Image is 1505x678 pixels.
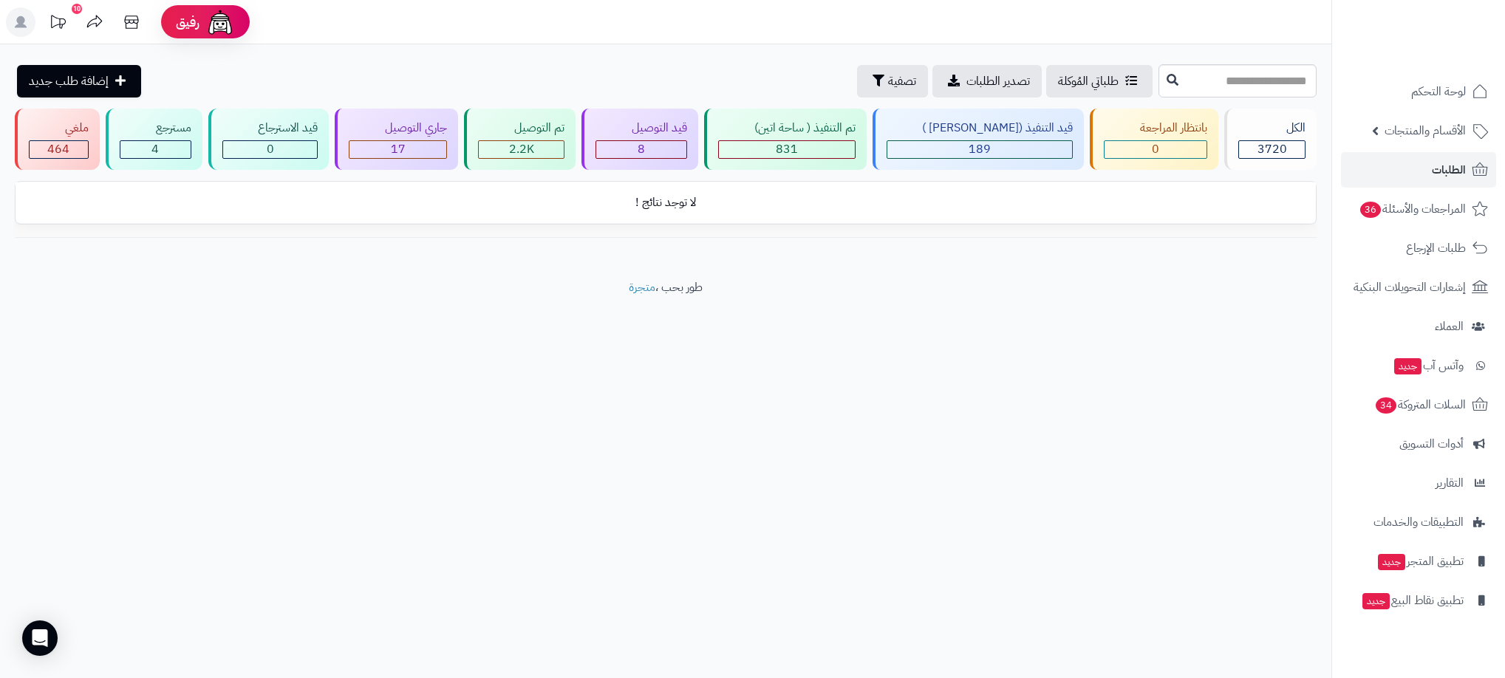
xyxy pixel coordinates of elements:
[39,7,76,41] a: تحديثات المنصة
[1341,348,1496,383] a: وآتس آبجديد
[332,109,461,170] a: جاري التوصيل 17
[887,141,1073,158] div: 189
[29,72,109,90] span: إضافة طلب جديد
[1221,109,1320,170] a: الكل3720
[1238,120,1306,137] div: الكل
[596,141,686,158] div: 8
[1362,593,1390,609] span: جديد
[638,140,645,158] span: 8
[1359,199,1466,219] span: المراجعات والأسئلة
[29,120,89,137] div: ملغي
[349,120,447,137] div: جاري التوصيل
[1378,554,1405,570] span: جديد
[1399,434,1464,454] span: أدوات التسويق
[1435,316,1464,337] span: العملاء
[1394,358,1422,374] span: جديد
[1341,191,1496,227] a: المراجعات والأسئلة36
[1411,81,1466,102] span: لوحة التحكم
[966,72,1030,90] span: تصدير الطلبات
[629,278,655,296] a: متجرة
[205,109,332,170] a: قيد الاسترجاع 0
[579,109,701,170] a: قيد التوصيل 8
[1360,202,1381,218] span: 36
[1341,74,1496,109] a: لوحة التحكم
[1376,397,1396,414] span: 34
[16,182,1316,223] td: لا توجد نتائج !
[701,109,870,170] a: تم التنفيذ ( ساحة اتين) 831
[1104,120,1207,137] div: بانتظار المراجعة
[1058,72,1119,90] span: طلباتي المُوكلة
[1341,230,1496,266] a: طلبات الإرجاع
[1341,309,1496,344] a: العملاء
[969,140,991,158] span: 189
[1393,355,1464,376] span: وآتس آب
[1152,140,1159,158] span: 0
[718,120,856,137] div: تم التنفيذ ( ساحة اتين)
[120,120,191,137] div: مسترجع
[103,109,205,170] a: مسترجع 4
[888,72,916,90] span: تصفية
[17,65,141,97] a: إضافة طلب جديد
[1341,583,1496,618] a: تطبيق نقاط البيعجديد
[1373,512,1464,533] span: التطبيقات والخدمات
[1257,140,1287,158] span: 3720
[120,141,191,158] div: 4
[857,65,928,97] button: تصفية
[391,140,406,158] span: 17
[1405,37,1491,68] img: logo-2.png
[1361,590,1464,611] span: تطبيق نقاط البيع
[1341,465,1496,501] a: التقارير
[1341,504,1496,540] a: التطبيقات والخدمات
[30,141,88,158] div: 464
[349,141,446,158] div: 17
[1354,277,1466,298] span: إشعارات التحويلات البنكية
[1374,394,1466,415] span: السلات المتروكة
[887,120,1074,137] div: قيد التنفيذ ([PERSON_NAME] )
[1406,238,1466,258] span: طلبات الإرجاع
[1341,270,1496,305] a: إشعارات التحويلات البنكية
[151,140,159,158] span: 4
[1385,120,1466,141] span: الأقسام والمنتجات
[1087,109,1221,170] a: بانتظار المراجعة 0
[72,4,82,14] div: 10
[267,140,274,158] span: 0
[1046,65,1153,97] a: طلباتي المُوكلة
[509,140,534,158] span: 2.2K
[1341,544,1496,579] a: تطبيق المتجرجديد
[205,7,235,37] img: ai-face.png
[595,120,687,137] div: قيد التوصيل
[478,120,564,137] div: تم التوصيل
[223,141,318,158] div: 0
[47,140,69,158] span: 464
[1341,152,1496,188] a: الطلبات
[176,13,199,31] span: رفيق
[1341,387,1496,422] a: السلات المتروكة34
[22,620,58,656] div: Open Intercom Messenger
[776,140,798,158] span: 831
[719,141,855,158] div: 831
[870,109,1088,170] a: قيد التنفيذ ([PERSON_NAME] ) 189
[222,120,318,137] div: قيد الاسترجاع
[1105,141,1207,158] div: 0
[1436,473,1464,493] span: التقارير
[1376,551,1464,572] span: تطبيق المتجر
[479,141,564,158] div: 2207
[1341,426,1496,462] a: أدوات التسويق
[12,109,103,170] a: ملغي 464
[461,109,579,170] a: تم التوصيل 2.2K
[932,65,1042,97] a: تصدير الطلبات
[1432,160,1466,180] span: الطلبات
